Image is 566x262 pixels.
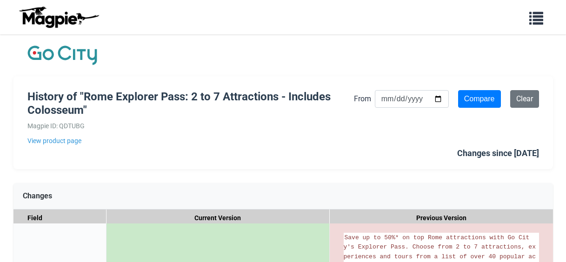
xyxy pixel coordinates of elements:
img: Company Logo [27,44,97,67]
a: Clear [510,90,539,108]
input: Compare [458,90,501,108]
div: Changes [13,183,553,210]
img: logo-ab69f6fb50320c5b225c76a69d11143b.png [17,6,100,28]
a: View product page [27,136,354,146]
label: From [354,93,371,105]
h1: History of "Rome Explorer Pass: 2 to 7 Attractions - Includes Colosseum" [27,90,354,117]
div: Changes since [DATE] [457,147,539,160]
div: Field [13,210,107,227]
div: Magpie ID: QDTUBG [27,121,354,131]
div: Current Version [107,210,330,227]
div: Previous Version [330,210,553,227]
